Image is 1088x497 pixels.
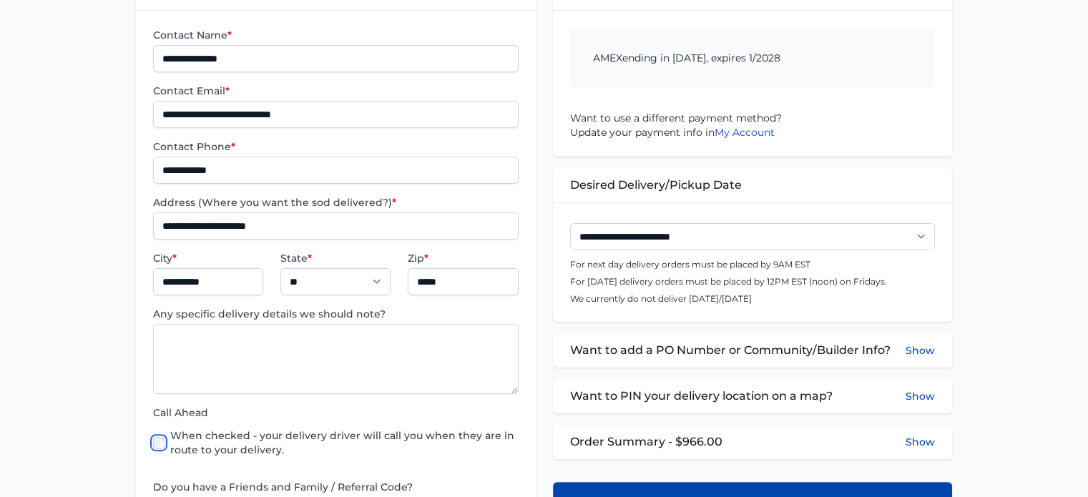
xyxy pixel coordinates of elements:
[570,259,935,270] p: For next day delivery orders must be placed by 9AM EST
[408,251,518,265] label: Zip
[570,111,935,139] p: Want to use a different payment method? Update your payment info in
[153,195,518,210] label: Address (Where you want the sod delivered?)
[715,126,775,139] a: My Account
[593,51,622,64] span: amex
[570,276,935,287] p: For [DATE] delivery orders must be placed by 12PM EST (noon) on Fridays.
[153,307,518,321] label: Any specific delivery details we should note?
[153,139,518,154] label: Contact Phone
[570,28,935,88] div: ending in [DATE], expires 1/2028
[170,428,518,457] label: When checked - your delivery driver will call you when they are in route to your delivery.
[553,168,952,202] div: Desired Delivery/Pickup Date
[280,251,391,265] label: State
[153,84,518,98] label: Contact Email
[906,342,935,359] button: Show
[153,480,518,494] label: Do you have a Friends and Family / Referral Code?
[906,388,935,405] button: Show
[570,433,722,451] span: Order Summary - $966.00
[570,388,833,405] span: Want to PIN your delivery location on a map?
[906,435,935,449] button: Show
[153,28,518,42] label: Contact Name
[570,342,891,359] span: Want to add a PO Number or Community/Builder Info?
[153,405,518,420] label: Call Ahead
[153,251,263,265] label: City
[570,293,935,305] p: We currently do not deliver [DATE]/[DATE]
